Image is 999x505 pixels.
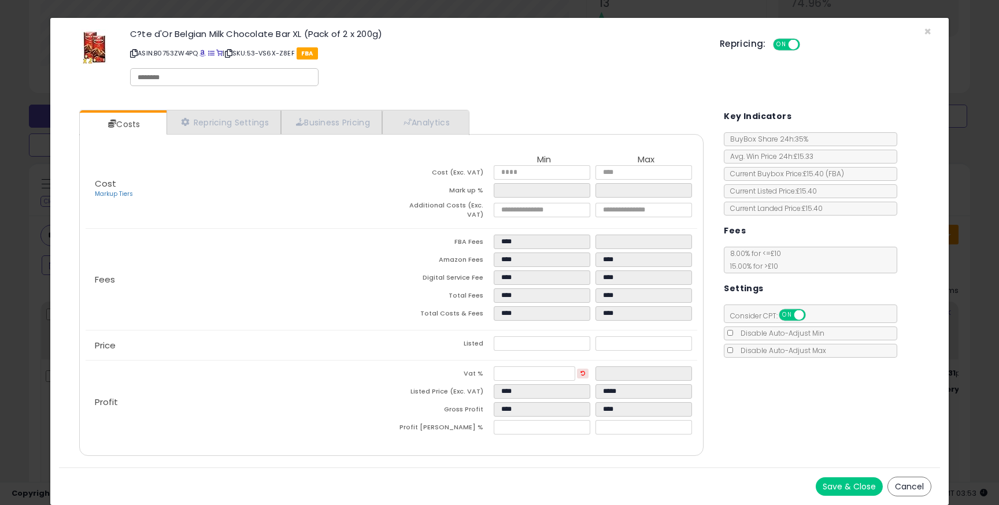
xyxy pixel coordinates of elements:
span: Consider CPT: [724,311,821,321]
a: Costs [80,113,165,136]
td: Cost (Exc. VAT) [391,165,493,183]
span: Current Listed Price: £15.40 [724,186,817,196]
td: Total Costs & Fees [391,306,493,324]
h5: Key Indicators [724,109,791,124]
span: BuyBox Share 24h: 35% [724,134,808,144]
p: Profit [86,398,391,407]
span: OFF [798,40,816,50]
td: FBA Fees [391,235,493,252]
p: Fees [86,275,391,284]
span: Avg. Win Price 24h: £15.33 [724,151,813,161]
span: Current Buybox Price: [724,169,844,179]
span: Disable Auto-Adjust Max [735,346,826,355]
td: Listed Price (Exc. VAT) [391,384,493,402]
h5: Repricing: [720,39,766,49]
span: £15.40 [803,169,844,179]
h5: Settings [724,281,763,296]
a: Markup Tiers [95,190,133,198]
td: Vat % [391,366,493,384]
a: BuyBox page [199,49,206,58]
button: Save & Close [816,477,883,496]
span: OFF [804,310,823,320]
p: Price [86,341,391,350]
button: Cancel [887,477,931,496]
td: Listed [391,336,493,354]
span: ( FBA ) [826,169,844,179]
span: Disable Auto-Adjust Min [735,328,824,338]
a: Repricing Settings [166,110,281,134]
h5: Fees [724,224,746,238]
a: All offer listings [208,49,214,58]
span: Current Landed Price: £15.40 [724,203,823,213]
img: 51dBfnjIliL._SL60_.jpg [82,29,108,64]
h3: C?te d'Or Belgian Milk Chocolate Bar XL (Pack of 2 x 200g) [130,29,702,38]
td: Additional Costs (Exc. VAT) [391,201,493,222]
span: FBA [297,47,318,60]
p: ASIN: B0753ZW4PQ | SKU: 53-VS6X-Z8EF [130,44,702,62]
p: Cost [86,179,391,199]
a: Business Pricing [281,110,382,134]
span: 8.00 % for <= £10 [724,248,781,271]
a: Analytics [382,110,468,134]
span: ON [780,310,794,320]
a: Your listing only [216,49,223,58]
td: Profit [PERSON_NAME] % [391,420,493,438]
td: Gross Profit [391,402,493,420]
span: 15.00 % for > £10 [724,261,778,271]
td: Total Fees [391,288,493,306]
span: ON [774,40,789,50]
th: Min [494,155,595,165]
span: × [924,23,931,40]
td: Mark up % [391,183,493,201]
td: Amazon Fees [391,252,493,270]
td: Digital Service Fee [391,270,493,288]
th: Max [595,155,697,165]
